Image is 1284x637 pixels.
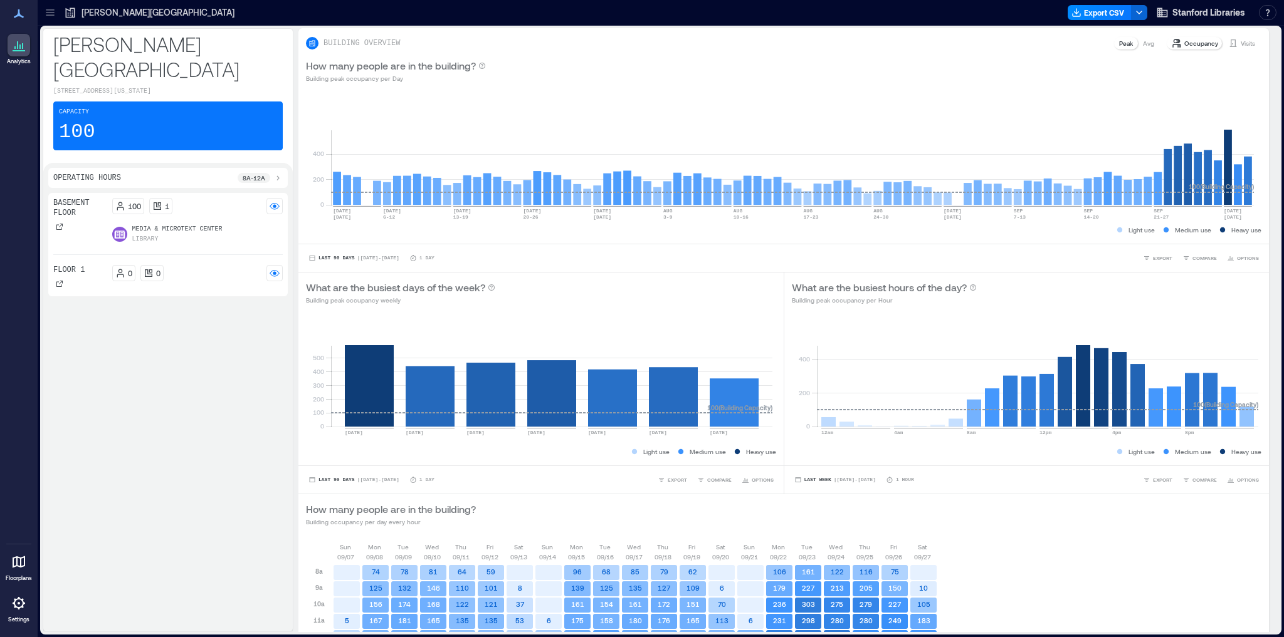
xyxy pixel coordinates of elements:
text: 122 [831,567,844,576]
p: Sat [716,542,725,552]
p: Building peak occupancy weekly [306,295,495,305]
button: Stanford Libraries [1152,3,1249,23]
span: Stanford Libraries [1172,6,1245,19]
p: 09/11 [453,552,470,562]
text: 146 [427,584,440,592]
p: Medium use [690,447,726,457]
a: Floorplans [2,547,36,586]
text: 132 [398,584,411,592]
text: AUG [734,208,743,214]
button: Last 90 Days |[DATE]-[DATE] [306,252,402,264]
p: Heavy use [1231,447,1261,457]
text: [DATE] [406,430,424,435]
text: 151 [687,600,700,608]
p: Peak [1119,38,1133,48]
tspan: 200 [798,389,809,396]
p: 1 Day [419,476,434,484]
text: 303 [802,600,815,608]
p: 09/07 [337,552,354,562]
p: Media & Microtext Center [132,224,223,234]
a: Analytics [3,30,34,69]
p: Occupancy [1184,38,1218,48]
text: [DATE] [453,208,471,214]
p: Medium use [1175,447,1211,457]
text: 14-20 [1084,214,1099,220]
p: 09/25 [856,552,873,562]
p: 09/12 [481,552,498,562]
p: 09/24 [828,552,845,562]
p: 09/17 [626,552,643,562]
p: 9a [315,583,323,593]
text: 161 [629,600,642,608]
span: OPTIONS [1237,476,1259,484]
p: Sun [744,542,755,552]
p: 09/13 [510,552,527,562]
text: 96 [573,567,582,576]
button: COMPARE [695,474,734,486]
text: AUG [804,208,813,214]
p: Capacity [59,107,89,117]
text: 279 [860,600,872,608]
text: 12am [821,430,833,435]
p: Building peak occupancy per Day [306,73,486,83]
p: Building occupancy per day every hour [306,517,476,527]
text: 181 [398,616,411,624]
p: Library [132,234,159,244]
text: 5 [345,616,349,624]
text: 75 [891,567,899,576]
button: Export CSV [1068,5,1132,20]
p: How many people are in the building? [306,502,476,517]
text: 165 [427,616,440,624]
p: 09/16 [597,552,614,562]
text: 168 [427,600,440,608]
p: Heavy use [1231,225,1261,235]
p: Wed [829,542,843,552]
p: Basement Floor [53,198,107,218]
text: SEP [1084,208,1093,214]
text: 158 [600,616,613,624]
text: 8pm [1185,430,1194,435]
text: 172 [658,600,670,608]
span: EXPORT [1153,254,1172,262]
text: 161 [571,600,584,608]
text: 24-30 [873,214,888,220]
text: [DATE] [1224,214,1242,220]
text: 161 [802,567,815,576]
text: 105 [917,600,930,608]
text: 59 [487,567,495,576]
button: OPTIONS [739,474,776,486]
text: 17-23 [804,214,819,220]
text: 53 [515,616,524,624]
text: 106 [773,567,786,576]
p: 0 [128,268,132,278]
p: Avg [1143,38,1154,48]
text: 20-26 [524,214,539,220]
p: 09/10 [424,552,441,562]
p: 8a - 12a [243,173,265,183]
button: COMPARE [1180,252,1219,264]
text: 154 [600,600,613,608]
p: 1 Hour [896,476,914,484]
button: Last 90 Days |[DATE]-[DATE] [306,474,402,486]
span: EXPORT [668,476,687,484]
text: 176 [658,616,670,624]
text: 167 [369,616,382,624]
text: 21-27 [1154,214,1169,220]
text: 227 [802,584,815,592]
p: Tue [397,542,409,552]
text: [DATE] [333,208,351,214]
text: 4pm [1112,430,1122,435]
p: Medium use [1175,225,1211,235]
text: 213 [831,584,844,592]
p: BUILDING OVERVIEW [324,38,400,48]
tspan: 400 [313,150,324,157]
tspan: 0 [320,200,324,208]
text: 156 [369,600,382,608]
text: 180 [629,616,642,624]
text: 113 [715,616,729,624]
p: Thu [657,542,668,552]
text: [DATE] [944,208,962,214]
p: Sun [542,542,553,552]
text: 12pm [1039,430,1051,435]
p: Fri [890,542,897,552]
